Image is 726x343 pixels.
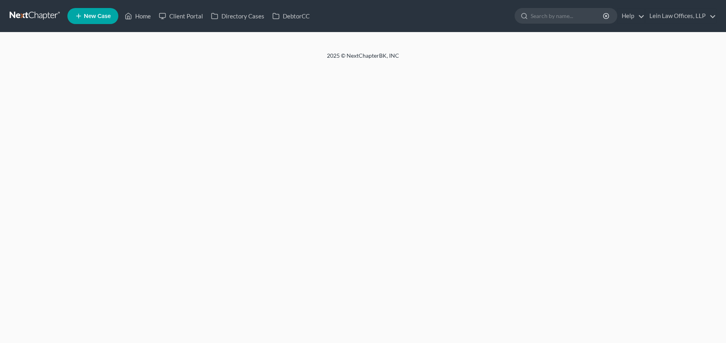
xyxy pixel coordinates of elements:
span: New Case [84,13,111,19]
a: DebtorCC [268,9,314,23]
a: Home [121,9,155,23]
a: Help [618,9,645,23]
a: Client Portal [155,9,207,23]
a: Lein Law Offices, LLP [645,9,716,23]
a: Directory Cases [207,9,268,23]
div: 2025 © NextChapterBK, INC [134,52,592,66]
input: Search by name... [531,8,604,23]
